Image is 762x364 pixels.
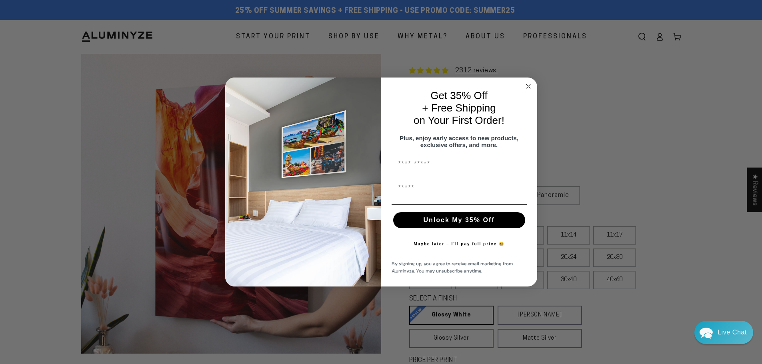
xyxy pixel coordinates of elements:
span: + Free Shipping [422,102,496,114]
button: Maybe later – I’ll pay full price 😅 [410,236,508,252]
img: underline [392,204,527,205]
span: Plus, enjoy early access to new products, exclusive offers, and more. [400,135,518,148]
span: on Your First Order! [414,114,504,126]
img: 728e4f65-7e6c-44e2-b7d1-0292a396982f.jpeg [225,78,381,287]
button: Close dialog [524,82,533,91]
button: Unlock My 35% Off [393,212,525,228]
div: Chat widget toggle [694,321,753,344]
span: Get 35% Off [430,90,488,101]
span: By signing up, you agree to receive email marketing from Aluminyze. You may unsubscribe anytime. [392,260,513,274]
div: Contact Us Directly [718,321,747,344]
